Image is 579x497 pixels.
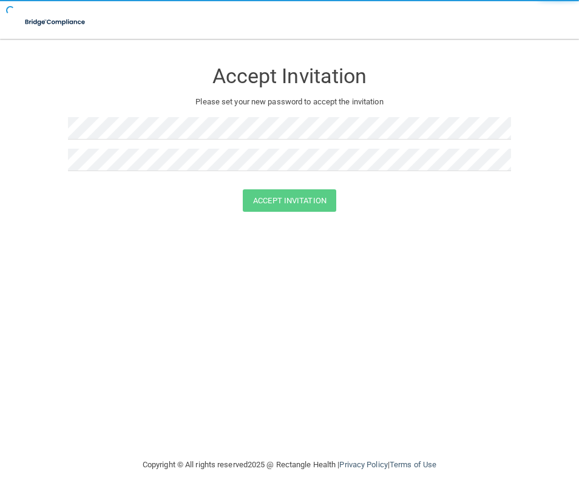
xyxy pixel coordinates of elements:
button: Accept Invitation [243,189,336,212]
div: Copyright © All rights reserved 2025 @ Rectangle Health | | [68,445,511,484]
p: Please set your new password to accept the invitation [77,95,502,109]
a: Terms of Use [390,460,436,469]
a: Privacy Policy [339,460,387,469]
img: bridge_compliance_login_screen.278c3ca4.svg [18,10,93,35]
h3: Accept Invitation [68,65,511,87]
